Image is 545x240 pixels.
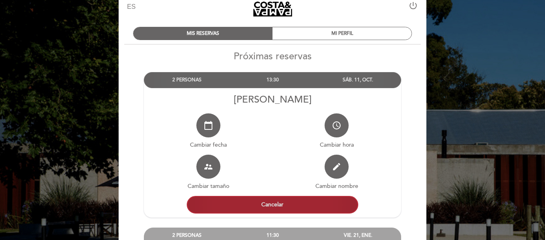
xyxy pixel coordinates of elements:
button: access_time [325,113,349,137]
button: Cancelar [187,196,358,214]
button: edit [325,155,349,179]
span: Cambiar fecha [190,141,227,148]
div: [PERSON_NAME] [144,94,401,105]
i: power_settings_new [408,1,418,10]
button: supervisor_account [196,155,220,179]
i: supervisor_account [204,162,213,171]
button: calendar_today [196,113,220,137]
span: Cambiar hora [320,141,354,148]
div: 13:30 [230,73,315,87]
span: Cambiar nombre [315,183,358,190]
i: calendar_today [204,121,213,130]
div: MIS RESERVAS [133,27,272,40]
h2: Próximas reservas [118,50,427,62]
div: SÁB. 11, OCT. [315,73,401,87]
i: edit [332,162,341,171]
span: Cambiar tamaño [188,183,229,190]
button: power_settings_new [408,1,418,13]
div: MI PERFIL [272,27,412,40]
div: 2 PERSONAS [144,73,230,87]
i: access_time [332,121,341,130]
